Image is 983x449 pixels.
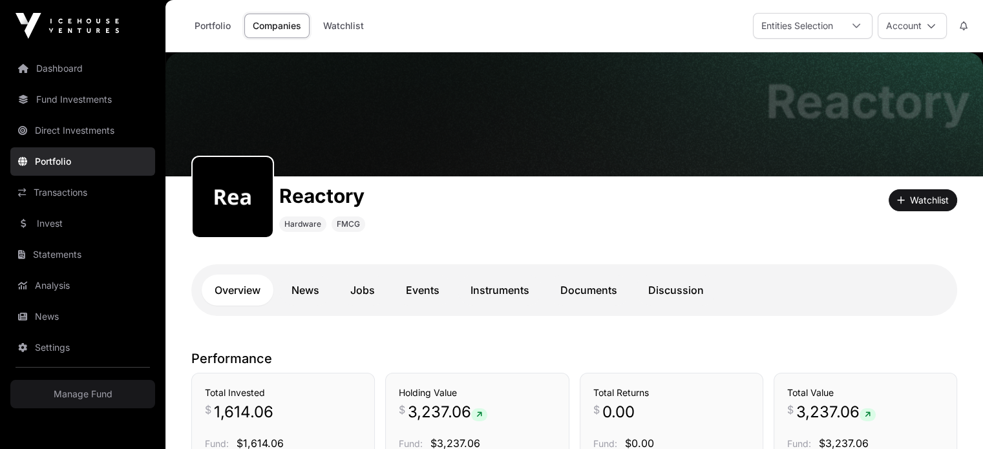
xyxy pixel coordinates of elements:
a: News [279,275,332,306]
a: Direct Investments [10,116,155,145]
a: Transactions [10,178,155,207]
a: Overview [202,275,273,306]
img: Reactory [165,52,983,176]
a: Analysis [10,271,155,300]
a: Jobs [337,275,388,306]
span: $ [593,402,600,417]
a: Dashboard [10,54,155,83]
a: Events [393,275,452,306]
span: 0.00 [602,402,635,423]
iframe: Chat Widget [918,387,983,449]
button: Watchlist [889,189,957,211]
div: Entities Selection [754,14,841,38]
a: Invest [10,209,155,238]
a: Statements [10,240,155,269]
a: Portfolio [186,14,239,38]
h1: Reactory [279,184,365,207]
span: 1,614.06 [214,402,273,423]
span: Fund: [205,438,229,449]
a: Settings [10,333,155,362]
span: 3,237.06 [796,402,876,423]
span: Hardware [284,219,321,229]
span: $ [399,402,405,417]
button: Account [878,13,947,39]
span: $ [205,402,211,417]
span: FMCG [337,219,360,229]
nav: Tabs [202,275,947,306]
img: reactory346.png [198,162,268,232]
h3: Total Invested [205,386,361,399]
a: Instruments [458,275,542,306]
span: Fund: [399,438,423,449]
span: Fund: [593,438,617,449]
span: 3,237.06 [408,402,487,423]
a: Fund Investments [10,85,155,114]
h3: Total Value [787,386,944,399]
span: $ [787,402,794,417]
img: Icehouse Ventures Logo [16,13,119,39]
h3: Holding Value [399,386,555,399]
a: Documents [547,275,630,306]
h3: Total Returns [593,386,750,399]
p: Performance [191,350,957,368]
a: Watchlist [315,14,372,38]
a: Manage Fund [10,380,155,408]
span: Fund: [787,438,811,449]
a: Portfolio [10,147,155,176]
a: News [10,302,155,331]
h1: Reactory [766,78,970,125]
a: Discussion [635,275,717,306]
a: Companies [244,14,310,38]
